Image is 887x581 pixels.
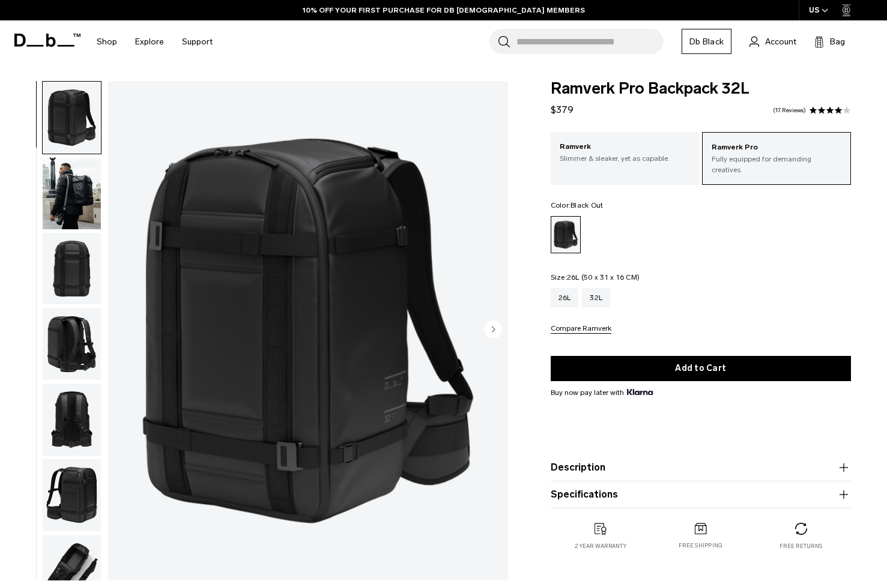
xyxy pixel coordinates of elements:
[773,107,806,113] a: 17 reviews
[551,202,604,209] legend: Color:
[551,132,700,173] a: Ramverk Slimmer & sleaker, yet as capable.
[551,387,653,398] span: Buy now pay later with
[830,35,845,48] span: Bag
[43,459,101,531] img: Ramverk Pro Backpack 32L Black Out
[627,389,653,395] img: {"height" => 20, "alt" => "Klarna"}
[682,29,731,54] a: Db Black
[560,153,691,164] p: Slimmer & sleaker, yet as capable.
[182,20,213,63] a: Support
[551,325,611,334] button: Compare Ramverk
[43,82,101,154] img: Ramverk Pro Backpack 32L Black Out
[765,35,796,48] span: Account
[551,216,581,253] a: Black Out
[43,308,101,380] img: Ramverk Pro Backpack 32L Black Out
[42,81,101,154] button: Ramverk Pro Backpack 32L Black Out
[43,157,101,229] img: Ramverk Pro Backpack 32L Black Out
[551,288,579,307] a: 26L
[42,157,101,230] button: Ramverk Pro Backpack 32L Black Out
[551,460,851,475] button: Description
[42,307,101,381] button: Ramverk Pro Backpack 32L Black Out
[712,142,841,154] p: Ramverk Pro
[551,104,574,115] span: $379
[571,201,603,209] span: Black Out
[43,384,101,456] img: Ramverk Pro Backpack 32L Black Out
[712,154,841,175] p: Fully equipped for demanding creatives.
[560,141,691,153] p: Ramverk
[88,20,222,63] nav: Main Navigation
[135,20,164,63] a: Explore
[303,5,585,16] a: 10% OFF YOUR FIRST PURCHASE FOR DB [DEMOGRAPHIC_DATA] MEMBERS
[679,541,722,550] p: Free shipping
[97,20,117,63] a: Shop
[108,81,508,580] li: 1 / 10
[551,356,851,381] button: Add to Cart
[42,459,101,532] button: Ramverk Pro Backpack 32L Black Out
[551,487,851,502] button: Specifications
[582,288,610,307] a: 32L
[814,34,845,49] button: Bag
[108,81,508,580] img: Ramverk Pro Backpack 32L Black Out
[575,542,626,550] p: 2 year warranty
[484,321,502,341] button: Next slide
[749,34,796,49] a: Account
[42,232,101,306] button: Ramverk Pro Backpack 32L Black Out
[567,273,640,281] span: 26L (50 x 31 x 16 CM)
[42,383,101,456] button: Ramverk Pro Backpack 32L Black Out
[551,81,851,97] span: Ramverk Pro Backpack 32L
[551,274,640,281] legend: Size:
[780,542,822,550] p: Free returns
[43,233,101,305] img: Ramverk Pro Backpack 32L Black Out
